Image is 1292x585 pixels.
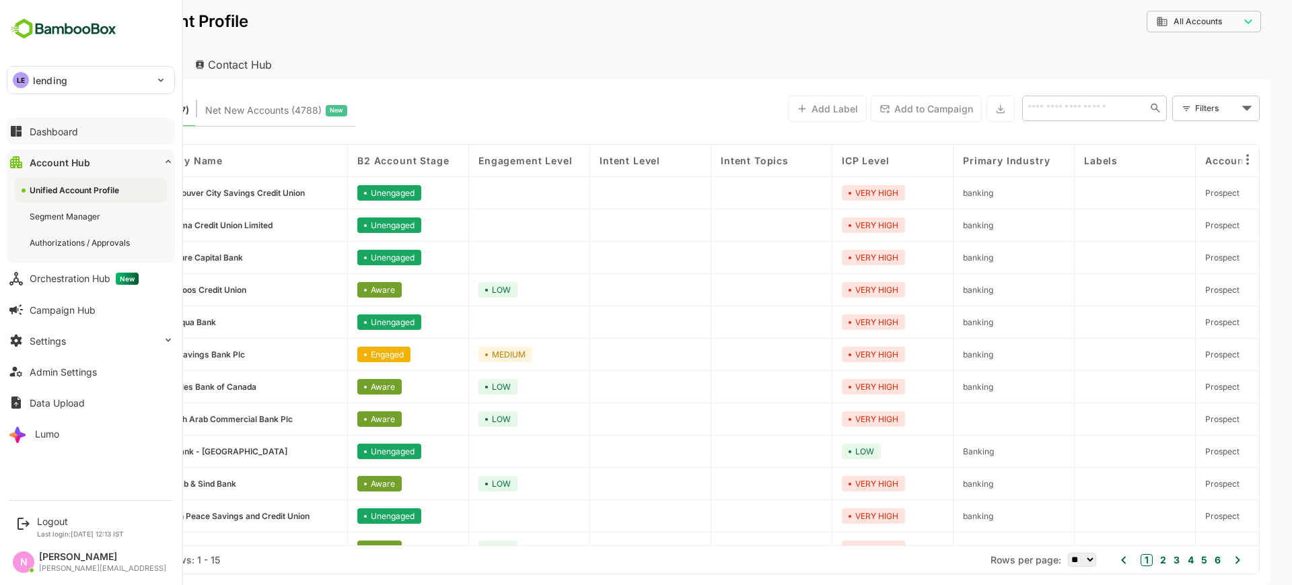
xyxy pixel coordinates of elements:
span: Osoyoos Credit Union [115,285,199,295]
span: Primary Industry [916,155,1003,166]
button: 4 [1137,553,1147,567]
span: Prospect [1158,446,1192,456]
span: B2 Account Stage [310,155,402,166]
div: VERY HIGH [795,314,858,330]
div: [PERSON_NAME][EMAIL_ADDRESS] [39,564,166,573]
span: banking [916,220,946,230]
div: LElending [7,67,174,94]
span: Banking [916,446,947,456]
div: Lumo [35,428,59,440]
span: Prospect [1158,317,1192,327]
div: All Accounts [1109,15,1192,28]
div: Campaign Hub [30,304,96,316]
span: Parama Credit Union Limited [115,220,225,230]
div: LOW [431,411,470,427]
div: VERY HIGH [795,185,858,201]
span: Net New Accounts ( 4788 ) [158,102,275,119]
div: Aware [310,379,355,394]
span: Intent Level [552,155,613,166]
div: Engaged [310,347,363,362]
button: 1 [1093,554,1106,566]
div: Dashboard [30,126,78,137]
button: Export the selected data as CSV [939,96,968,122]
div: VERY HIGH [795,411,858,427]
div: VERY HIGH [795,250,858,265]
span: banking [916,543,946,553]
span: Prospect [1158,349,1192,359]
span: Prospect [1158,543,1192,553]
button: Orchestration HubNew [7,265,175,292]
div: Authorizations / Approvals [30,237,133,248]
span: Prospect [1158,285,1192,295]
div: Aware [310,541,355,556]
div: Unengaged [310,444,374,459]
span: banking [916,382,946,392]
div: N [13,551,34,573]
div: Segment Manager [30,211,103,222]
span: Rows per page: [943,554,1014,565]
button: 2 [1110,553,1119,567]
span: banking [916,285,946,295]
div: LOW [431,379,470,394]
div: All Accounts [1100,9,1214,35]
button: Account Hub [7,149,175,176]
div: VERY HIGH [795,379,858,394]
div: [PERSON_NAME] [39,551,166,563]
button: Admin Settings [7,358,175,385]
span: Engagement Level [431,155,525,166]
span: Intent Topics [674,155,742,166]
div: Settings [30,335,66,347]
div: Newly surfaced ICP-fit accounts from Intent, Website, LinkedIn, and other engagement signals. [158,102,300,119]
span: North Peace Savings and Credit Union [115,511,262,521]
div: Aware [310,282,355,298]
img: BambooboxFullLogoMark.5f36c76dfaba33ec1ec1367b70bb1252.svg [7,16,120,42]
span: Punjab & Sind Bank [115,479,189,489]
div: VERY HIGH [795,282,858,298]
span: Prospect [1158,479,1192,489]
div: Contact Hub [137,50,237,79]
div: Account Hub [22,50,132,79]
span: New [116,273,139,285]
span: Peoples Bank of Canada [115,382,209,392]
button: 3 [1123,553,1133,567]
button: Settings [7,327,175,354]
div: Account Hub [30,157,90,168]
span: Prospect [1158,414,1192,424]
div: Unengaged [310,185,374,201]
div: Unengaged [310,314,374,330]
button: Data Upload [7,389,175,416]
button: Campaign Hub [7,296,175,323]
div: Admin Settings [30,366,97,378]
div: Data Upload [30,397,85,409]
div: Logout [37,516,124,527]
div: LE [13,72,29,88]
span: banking [916,188,946,198]
div: LOW [795,444,834,459]
span: Citibank - UK [115,446,240,456]
span: Known accounts you’ve identified to target - imported from CRM, Offline upload, or promoted from ... [40,102,142,119]
span: banking [916,479,946,489]
span: All Accounts [1126,17,1175,26]
span: Labels [1037,155,1071,166]
span: OneSavings Bank Plc [115,349,198,359]
span: Prospect [1158,382,1192,392]
button: Lumo [7,420,175,447]
span: ICP Level [795,155,842,166]
div: LOW [431,282,470,298]
div: VERY HIGH [795,476,858,491]
div: LOW [431,476,470,491]
p: lending [33,73,67,88]
span: New [283,102,296,119]
p: Unified Account Profile [22,13,201,30]
p: Last login: [DATE] 12:13 IST [37,530,124,538]
span: Company name [95,155,176,166]
div: Unengaged [310,250,374,265]
div: Aware [310,476,355,491]
div: Unengaged [310,217,374,233]
div: LOW [431,541,470,556]
span: banking [916,252,946,263]
span: Account Type [1158,155,1229,166]
span: Vancouver City Savings Credit Union [115,188,258,198]
div: VERY HIGH [795,541,858,556]
div: Orchestration Hub [30,273,139,285]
